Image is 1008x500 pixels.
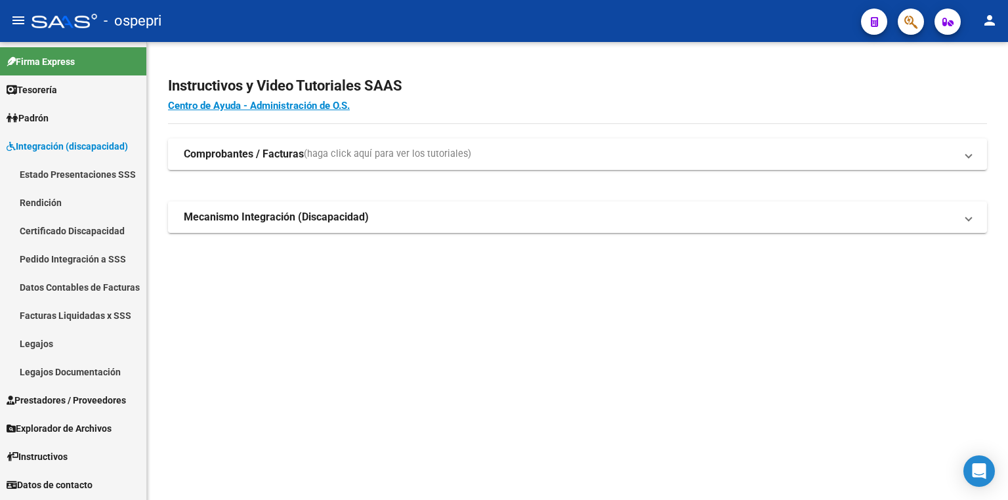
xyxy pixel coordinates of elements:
mat-expansion-panel-header: Mecanismo Integración (Discapacidad) [168,201,987,233]
span: Integración (discapacidad) [7,139,128,154]
mat-icon: person [982,12,997,28]
mat-expansion-panel-header: Comprobantes / Facturas(haga click aquí para ver los tutoriales) [168,138,987,170]
span: Padrón [7,111,49,125]
span: - ospepri [104,7,161,35]
h2: Instructivos y Video Tutoriales SAAS [168,73,987,98]
strong: Mecanismo Integración (Discapacidad) [184,210,369,224]
a: Centro de Ayuda - Administración de O.S. [168,100,350,112]
span: Prestadores / Proveedores [7,393,126,407]
span: Tesorería [7,83,57,97]
span: Explorador de Archivos [7,421,112,436]
mat-icon: menu [10,12,26,28]
span: Datos de contacto [7,478,93,492]
span: (haga click aquí para ver los tutoriales) [304,147,471,161]
strong: Comprobantes / Facturas [184,147,304,161]
span: Firma Express [7,54,75,69]
span: Instructivos [7,449,68,464]
div: Open Intercom Messenger [963,455,995,487]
